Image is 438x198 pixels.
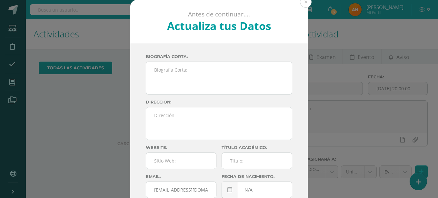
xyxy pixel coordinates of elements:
[146,182,216,198] input: Correo Electronico:
[222,174,292,179] label: Fecha de nacimiento:
[148,18,291,33] h2: Actualiza tus Datos
[222,145,292,150] label: Título académico:
[148,10,291,18] p: Antes de continuar....
[146,145,216,150] label: Website:
[146,153,216,169] input: Sitio Web:
[146,174,216,179] label: Email:
[146,54,292,59] label: Biografía corta:
[222,153,292,169] input: Titulo:
[146,100,292,104] label: Dirección:
[222,182,292,198] input: Fecha de Nacimiento:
